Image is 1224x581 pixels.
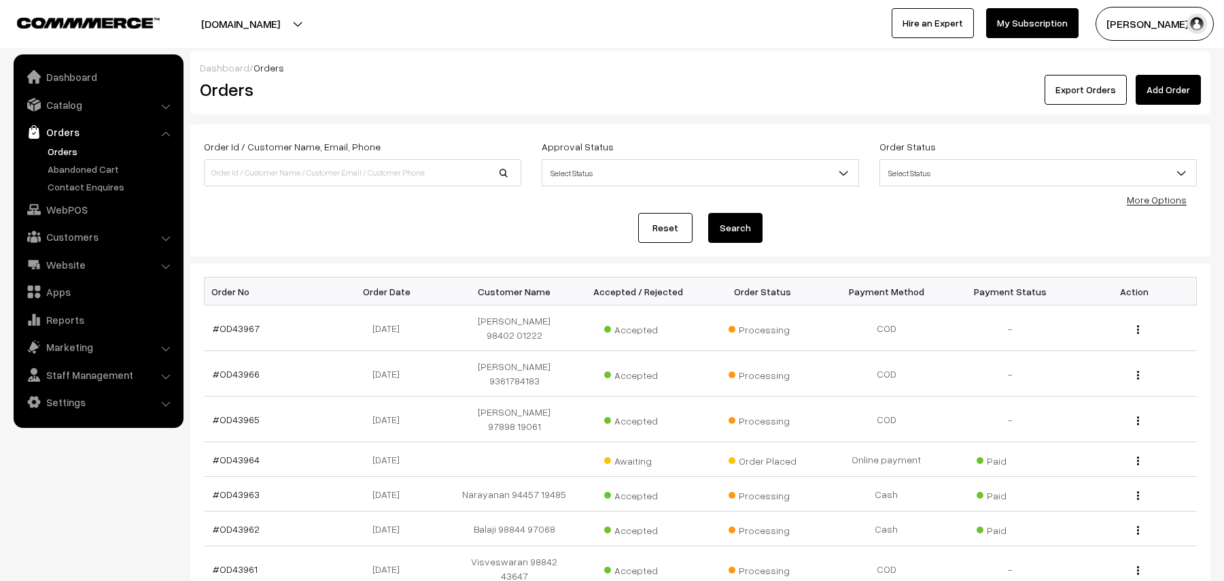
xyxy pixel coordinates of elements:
[729,410,797,428] span: Processing
[204,139,381,154] label: Order Id / Customer Name, Email, Phone
[1137,526,1139,535] img: Menu
[1072,278,1197,305] th: Action
[708,213,763,243] button: Search
[638,213,693,243] a: Reset
[1137,456,1139,465] img: Menu
[453,477,577,512] td: Narayanan 94457 19485
[1137,325,1139,334] img: Menu
[17,363,179,387] a: Staff Management
[824,477,949,512] td: Cash
[44,144,179,159] a: Orders
[17,225,179,249] a: Customers
[977,520,1045,537] span: Paid
[729,485,797,503] span: Processing
[542,161,858,185] span: Select Status
[17,65,179,89] a: Dashboard
[453,351,577,397] td: [PERSON_NAME] 9361784183
[949,351,1073,397] td: -
[604,410,672,428] span: Accepted
[880,161,1196,185] span: Select Status
[824,512,949,546] td: Cash
[17,120,179,144] a: Orders
[213,488,260,500] a: #OD43963
[213,523,260,535] a: #OD43962
[328,305,453,351] td: [DATE]
[200,79,520,100] h2: Orders
[824,305,949,351] td: COD
[154,7,328,41] button: [DOMAIN_NAME]
[1187,14,1207,34] img: user
[824,397,949,442] td: COD
[729,319,797,337] span: Processing
[213,563,258,575] a: #OD43961
[17,390,179,414] a: Settings
[328,397,453,442] td: [DATE]
[1127,194,1187,205] a: More Options
[328,351,453,397] td: [DATE]
[17,252,179,277] a: Website
[977,450,1045,468] span: Paid
[604,560,672,578] span: Accepted
[949,397,1073,442] td: -
[213,322,260,334] a: #OD43967
[17,335,179,359] a: Marketing
[44,162,179,176] a: Abandoned Cart
[328,278,453,305] th: Order Date
[542,139,614,154] label: Approval Status
[701,278,825,305] th: Order Status
[328,512,453,546] td: [DATE]
[200,62,249,73] a: Dashboard
[44,180,179,194] a: Contact Enquires
[17,280,179,304] a: Apps
[1137,491,1139,500] img: Menu
[1137,416,1139,425] img: Menu
[453,397,577,442] td: [PERSON_NAME] 97898 19061
[1045,75,1127,105] button: Export Orders
[17,93,179,117] a: Catalog
[729,560,797,578] span: Processing
[453,512,577,546] td: Balaji 98844 97068
[576,278,701,305] th: Accepted / Rejected
[1136,75,1201,105] a: Add Order
[213,454,260,465] a: #OD43964
[213,414,260,425] a: #OD43965
[542,159,859,186] span: Select Status
[729,365,797,382] span: Processing
[213,368,260,380] a: #OD43966
[453,278,577,305] th: Customer Name
[977,485,1045,503] span: Paid
[17,18,160,28] img: COMMMERCE
[879,159,1197,186] span: Select Status
[204,159,521,186] input: Order Id / Customer Name / Customer Email / Customer Phone
[892,8,974,38] a: Hire an Expert
[824,278,949,305] th: Payment Method
[729,520,797,537] span: Processing
[949,278,1073,305] th: Payment Status
[17,197,179,222] a: WebPOS
[729,450,797,468] span: Order Placed
[1137,566,1139,575] img: Menu
[604,450,672,468] span: Awaiting
[17,14,136,30] a: COMMMERCE
[1137,371,1139,380] img: Menu
[1096,7,1214,41] button: [PERSON_NAME] s…
[824,351,949,397] td: COD
[17,308,179,332] a: Reports
[879,139,936,154] label: Order Status
[200,61,1201,75] div: /
[328,477,453,512] td: [DATE]
[253,62,284,73] span: Orders
[824,442,949,477] td: Online payment
[604,485,672,503] span: Accepted
[986,8,1079,38] a: My Subscription
[328,442,453,477] td: [DATE]
[205,278,329,305] th: Order No
[604,520,672,537] span: Accepted
[604,365,672,382] span: Accepted
[949,305,1073,351] td: -
[453,305,577,351] td: [PERSON_NAME] 98402 01222
[604,319,672,337] span: Accepted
